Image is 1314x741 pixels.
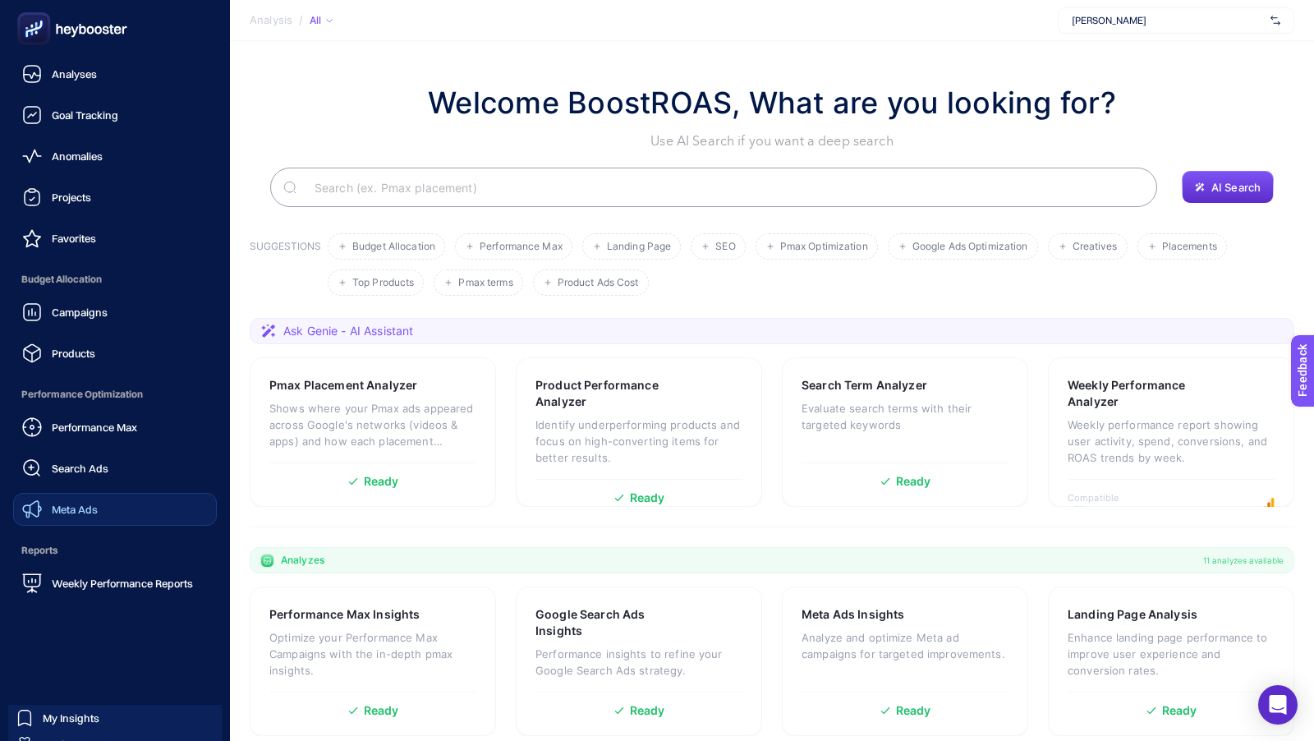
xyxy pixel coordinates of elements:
span: Landing Page [607,241,671,253]
div: Open Intercom Messenger [1258,685,1298,725]
span: Meta Ads [52,503,98,516]
input: Search [301,164,1144,210]
a: Meta Ads InsightsAnalyze and optimize Meta ad campaigns for targeted improvements.Ready [782,587,1028,736]
span: Ask Genie - AI Assistant [283,323,413,339]
h3: Search Term Analyzer [802,377,927,394]
h1: Welcome BoostROAS, What are you looking for? [428,81,1116,125]
h3: Meta Ads Insights [802,606,904,623]
h3: Landing Page Analysis [1068,606,1197,623]
a: Google Search Ads InsightsPerformance insights to refine your Google Search Ads strategy.Ready [516,587,762,736]
span: Ready [896,476,931,487]
span: Ready [1162,705,1197,716]
span: Google Ads Optimization [912,241,1028,253]
span: Top Products [352,277,414,289]
p: Enhance landing page performance to improve user experience and conversion rates. [1068,629,1275,679]
span: SEO [715,241,735,253]
a: Anomalies [13,140,217,173]
div: All [310,14,333,27]
a: Goal Tracking [13,99,217,131]
a: Search Term AnalyzerEvaluate search terms with their targeted keywordsReady [782,357,1028,507]
span: Products [52,347,95,360]
span: Pmax terms [458,277,512,289]
span: Analysis [250,14,292,27]
p: Optimize your Performance Max Campaigns with the in-depth pmax insights. [269,629,476,679]
a: Campaigns [13,296,217,329]
span: 11 analyzes available [1203,554,1284,567]
button: AI Search [1182,171,1274,204]
a: Analyses [13,58,217,90]
span: Performance Max [52,421,137,434]
span: Ready [364,705,399,716]
span: Product Ads Cost [558,277,639,289]
span: Analyses [52,67,97,81]
p: Shows where your Pmax ads appeared across Google's networks (videos & apps) and how each placemen... [269,400,476,449]
h3: Product Performance Analyzer [535,377,691,410]
span: Reports [13,534,217,567]
span: Ready [630,492,665,504]
a: Favorites [13,222,217,255]
span: Placements [1162,241,1217,253]
a: Pmax Placement AnalyzerShows where your Pmax ads appeared across Google's networks (videos & apps... [250,357,496,507]
span: Projects [52,191,91,204]
span: Performance Max [480,241,563,253]
p: Evaluate search terms with their targeted keywords [802,400,1008,433]
span: Creatives [1073,241,1118,253]
span: Feedback [10,5,62,18]
a: Meta Ads [13,493,217,526]
span: Goal Tracking [52,108,118,122]
a: Performance Max InsightsOptimize your Performance Max Campaigns with the in-depth pmax insights.R... [250,587,496,736]
h3: SUGGESTIONS [250,240,321,296]
span: Pmax Optimization [780,241,868,253]
h3: Performance Max Insights [269,606,420,623]
span: Favorites [52,232,96,245]
span: Performance Optimization [13,378,217,411]
span: AI Search [1211,181,1261,194]
span: Ready [630,705,665,716]
p: Analyze and optimize Meta ad campaigns for targeted improvements. [802,629,1008,662]
span: / [299,13,303,26]
span: Budget Allocation [13,263,217,296]
a: My Insights [8,705,222,731]
span: My Insights [43,711,99,725]
h3: Pmax Placement Analyzer [269,377,417,394]
span: [PERSON_NAME] [1072,14,1264,27]
a: Products [13,337,217,370]
p: Weekly performance report showing user activity, spend, conversions, and ROAS trends by week. [1068,417,1275,466]
span: Compatible with: [1068,492,1142,515]
a: Product Performance AnalyzerIdentify underperforming products and focus on high-converting items ... [516,357,762,507]
span: Ready [364,476,399,487]
span: Anomalies [52,150,103,163]
span: Budget Allocation [352,241,435,253]
a: Search Ads [13,452,217,485]
img: svg%3e [1270,12,1280,29]
a: Projects [13,181,217,214]
h3: Weekly Performance Analyzer [1068,377,1223,410]
h3: Google Search Ads Insights [535,606,690,639]
span: Search Ads [52,462,108,475]
p: Use AI Search if you want a deep search [428,131,1116,151]
span: Ready [896,705,931,716]
a: Weekly Performance AnalyzerWeekly performance report showing user activity, spend, conversions, a... [1048,357,1294,507]
a: Landing Page AnalysisEnhance landing page performance to improve user experience and conversion r... [1048,587,1294,736]
span: Weekly Performance Reports [52,577,193,590]
span: Analyzes [281,554,324,567]
a: Weekly Performance Reports [13,567,217,600]
a: Performance Max [13,411,217,444]
p: Identify underperforming products and focus on high-converting items for better results. [535,417,742,466]
span: Campaigns [52,306,108,319]
p: Performance insights to refine your Google Search Ads strategy. [535,646,742,679]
